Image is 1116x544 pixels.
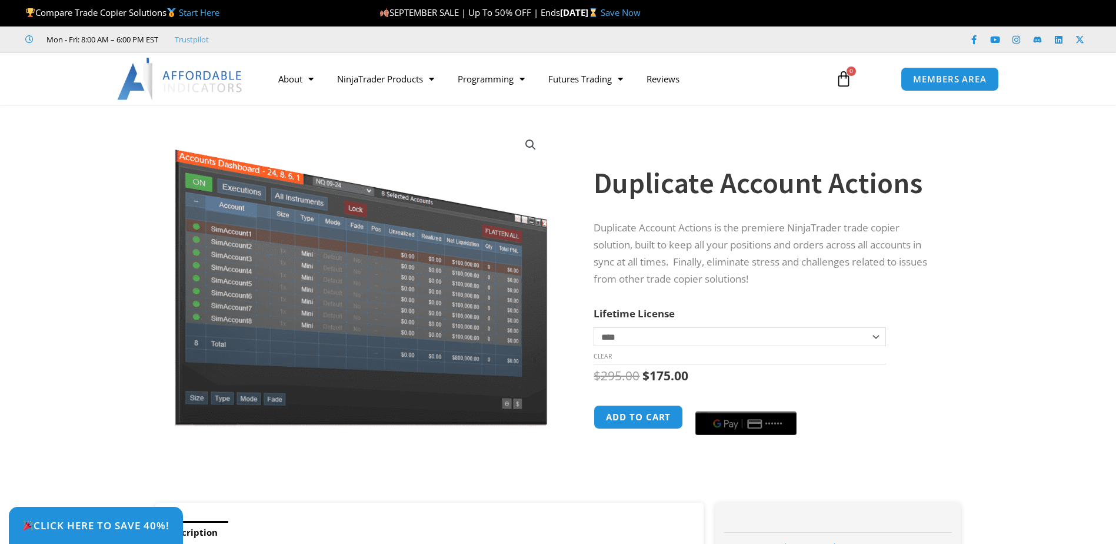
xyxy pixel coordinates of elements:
span: Mon - Fri: 8:00 AM – 6:00 PM EST [44,32,158,47]
span: $ [594,367,601,384]
strong: [DATE] [560,6,601,18]
img: LogoAI | Affordable Indicators – NinjaTrader [117,58,244,100]
span: SEPTEMBER SALE | Up To 50% OFF | Ends [379,6,560,18]
p: Duplicate Account Actions is the premiere NinjaTrader trade copier solution, built to keep all yo... [594,220,937,288]
span: MEMBERS AREA [913,75,987,84]
img: ⌛ [589,8,598,17]
a: About [266,65,325,92]
img: 🥇 [167,8,176,17]
bdi: 295.00 [594,367,639,384]
a: View full-screen image gallery [520,134,541,155]
span: $ [642,367,649,384]
img: 🍂 [380,8,389,17]
a: MEMBERS AREA [901,67,999,91]
a: Programming [446,65,537,92]
span: Click Here to save 40%! [22,520,169,530]
a: Futures Trading [537,65,635,92]
a: Save Now [601,6,641,18]
label: Lifetime License [594,307,675,320]
nav: Menu [266,65,822,92]
a: NinjaTrader Products [325,65,446,92]
h1: Duplicate Account Actions [594,162,937,204]
bdi: 175.00 [642,367,688,384]
span: Compare Trade Copier Solutions [25,6,219,18]
button: Buy with GPay [695,412,797,435]
a: Reviews [635,65,691,92]
button: Add to cart [594,405,683,429]
iframe: Secure payment input frame [693,403,799,404]
a: 🎉Click Here to save 40%! [9,507,183,544]
img: 🎉 [23,520,33,530]
span: 0 [847,67,856,76]
a: 0 [818,62,870,96]
img: Screenshot 2024-08-26 15414455555 [172,125,550,426]
a: Clear options [594,352,612,360]
img: 🏆 [26,8,35,17]
a: Start Here [179,6,219,18]
text: •••••• [765,420,783,428]
a: Trustpilot [175,32,209,47]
